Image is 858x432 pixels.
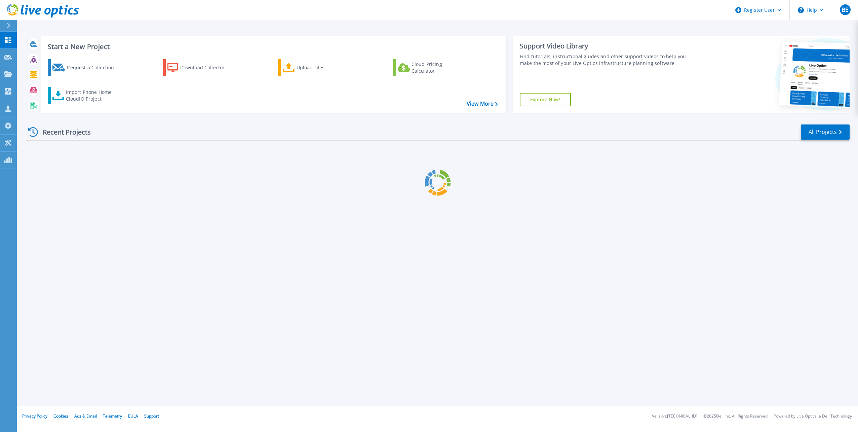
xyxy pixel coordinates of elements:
a: Download Collector [163,59,238,76]
a: Explore Now! [520,93,571,106]
a: EULA [128,413,138,419]
div: Recent Projects [26,124,100,140]
div: Request a Collection [67,61,121,74]
li: Version: [TECHNICAL_ID] [652,414,697,419]
a: Privacy Policy [22,413,47,419]
div: Find tutorials, instructional guides and other support videos to help you make the most of your L... [520,53,694,67]
div: Import Phone Home CloudIQ Project [66,89,118,102]
div: Support Video Library [520,42,694,50]
a: All Projects [801,124,850,140]
li: © 2025 Dell Inc. All Rights Reserved [703,414,768,419]
a: Request a Collection [48,59,123,76]
div: Download Collector [180,61,234,74]
h3: Start a New Project [48,43,498,50]
a: Cookies [53,413,68,419]
a: Upload Files [278,59,353,76]
div: Cloud Pricing Calculator [412,61,465,74]
span: BE [842,7,848,12]
div: Upload Files [297,61,350,74]
a: Cloud Pricing Calculator [393,59,468,76]
a: Telemetry [103,413,122,419]
a: View More [467,101,498,107]
li: Powered by Live Optics, a Dell Technology [774,414,852,419]
a: Ads & Email [74,413,97,419]
a: Support [144,413,159,419]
